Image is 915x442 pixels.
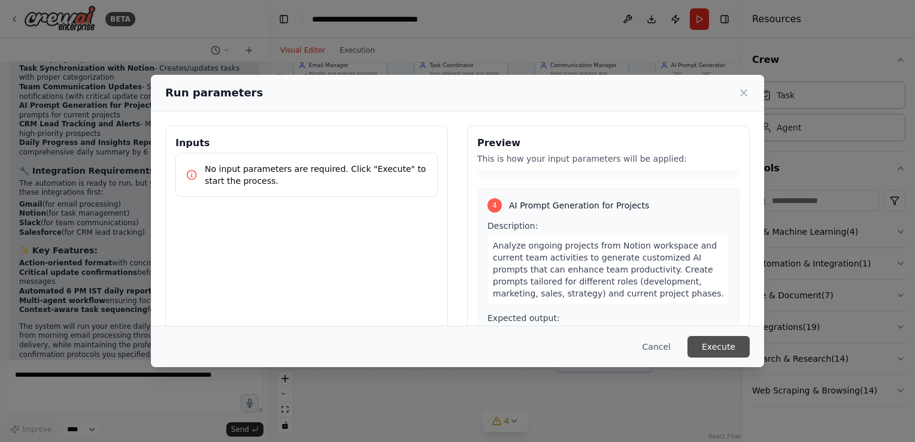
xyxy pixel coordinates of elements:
div: 4 [487,198,502,213]
span: AI Prompt Generation for Projects [509,199,649,211]
p: No input parameters are required. Click "Execute" to start the process. [205,163,428,187]
span: Description: [487,221,538,231]
span: Analyze ongoing projects from Notion workspace and current team activities to generate customized... [493,241,724,298]
button: Execute [687,336,750,358]
h2: Run parameters [165,84,263,101]
h3: Inputs [175,136,438,150]
h3: Preview [477,136,740,150]
button: Cancel [633,336,680,358]
span: Expected output: [487,313,560,323]
p: This is how your input parameters will be applied: [477,153,740,165]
